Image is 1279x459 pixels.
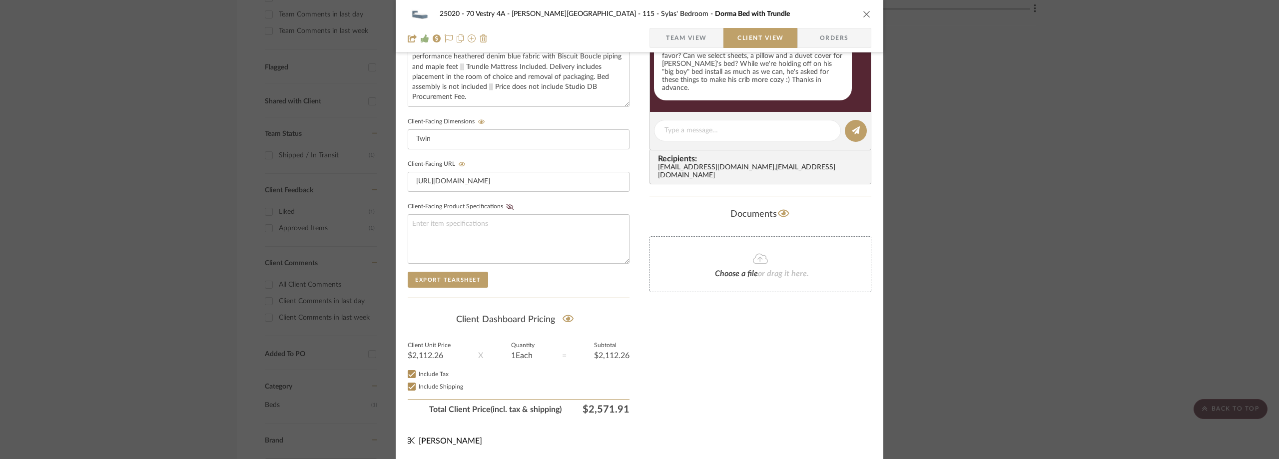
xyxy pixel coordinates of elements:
[408,308,630,331] div: Client Dashboard Pricing
[408,352,451,360] div: $2,112.26
[440,10,642,17] span: 25020 - 70 Vestry 4A - [PERSON_NAME][GEOGRAPHIC_DATA]
[408,129,630,149] input: Enter item dimensions
[658,164,867,180] div: [EMAIL_ADDRESS][DOMAIN_NAME] , [EMAIL_ADDRESS][DOMAIN_NAME]
[594,343,630,348] label: Subtotal
[715,270,758,278] span: Choose a file
[419,384,463,390] span: Include Shipping
[758,270,809,278] span: or drag it here.
[419,437,482,445] span: [PERSON_NAME]
[594,352,630,360] div: $2,112.26
[666,28,707,48] span: Team View
[408,118,488,125] label: Client-Facing Dimensions
[408,172,630,192] input: Enter item URL
[658,154,867,163] span: Recipients:
[562,350,567,362] div: =
[642,10,715,17] span: 115 - Sylas' Bedroom
[408,343,451,348] label: Client Unit Price
[408,4,432,24] img: a1400d9d-2584-49dc-909e-6e71d6fcc5f2_48x40.jpg
[408,272,488,288] button: Export Tearsheet
[419,371,449,377] span: Include Tax
[408,161,469,168] label: Client-Facing URL
[475,118,488,125] button: Client-Facing Dimensions
[649,206,871,222] div: Documents
[503,203,517,210] button: Client-Facing Product Specifications
[511,343,535,348] label: Quantity
[862,9,871,18] button: close
[715,10,790,17] span: Dorma Bed with Trundle
[478,350,483,362] div: X
[562,404,630,416] span: $2,571.91
[654,36,852,100] div: Hey [PERSON_NAME] and [PERSON_NAME] - can I ask a favor? Can we select sheets, a pillow and a duv...
[491,404,562,416] span: (incl. tax & shipping)
[408,404,562,416] span: Total Client Price
[408,203,517,210] label: Client-Facing Product Specifications
[809,28,860,48] span: Orders
[511,352,535,360] div: 1 Each
[480,34,488,42] img: Remove from project
[455,161,469,168] button: Client-Facing URL
[737,28,783,48] span: Client View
